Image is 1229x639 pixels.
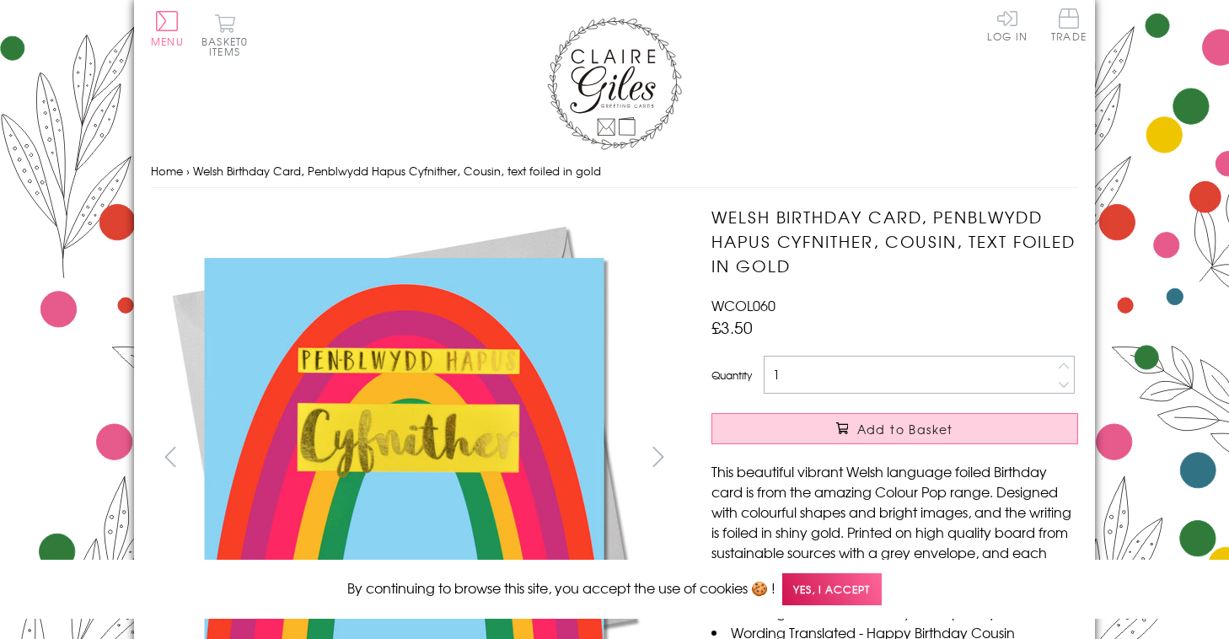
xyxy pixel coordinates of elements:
[711,368,752,383] label: Quantity
[547,17,682,150] img: Claire Giles Greetings Cards
[711,315,753,339] span: £3.50
[987,8,1028,41] a: Log In
[857,421,953,438] span: Add to Basket
[151,154,1078,189] nav: breadcrumbs
[209,34,248,59] span: 0 items
[186,163,190,179] span: ›
[201,13,248,56] button: Basket0 items
[151,163,183,179] a: Home
[193,163,601,179] span: Welsh Birthday Card, Penblwydd Hapus Cyfnither, Cousin, text foiled in gold
[711,413,1078,444] button: Add to Basket
[1051,8,1087,41] span: Trade
[782,573,882,606] span: Yes, I accept
[711,205,1078,277] h1: Welsh Birthday Card, Penblwydd Hapus Cyfnither, Cousin, text foiled in gold
[151,438,189,475] button: prev
[640,438,678,475] button: next
[151,34,184,49] span: Menu
[1051,8,1087,45] a: Trade
[151,11,184,46] button: Menu
[711,461,1078,583] p: This beautiful vibrant Welsh language foiled Birthday card is from the amazing Colour Pop range. ...
[711,295,776,315] span: WCOL060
